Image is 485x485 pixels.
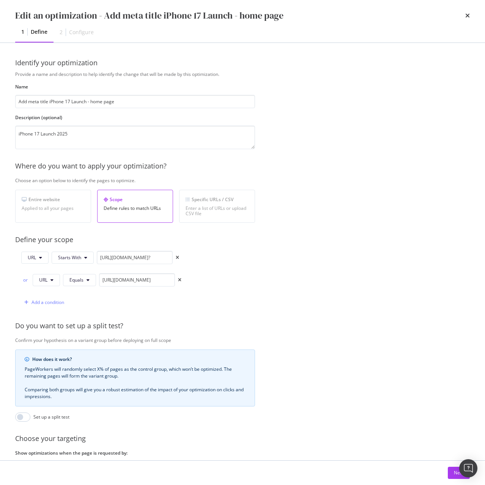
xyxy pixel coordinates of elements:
[15,83,255,90] label: Name
[178,278,181,282] div: times
[63,274,96,286] button: Equals
[15,350,255,406] div: info banner
[15,95,255,108] input: Enter an optimization name to easily find it back
[15,126,255,149] textarea: iPhone 17 Launch 2025
[459,459,477,477] div: Open Intercom Messenger
[25,366,246,400] div: PageWorkers will randomly select X% of pages as the control group, which won’t be optimized. The ...
[15,114,255,121] label: Description (optional)
[465,9,470,22] div: times
[454,469,464,476] div: Next
[186,206,249,216] div: Enter a list of URLs or upload CSV file
[15,450,255,456] label: Show optimizations when the page is requested by:
[33,274,60,286] button: URL
[21,252,49,264] button: URL
[69,28,94,36] div: Configure
[186,196,249,203] div: Specific URLs / CSV
[39,277,47,283] span: URL
[22,206,85,211] div: Applied to all your pages
[15,9,283,22] div: Edit an optimization - Add meta title iPhone 17 Launch - home page
[176,255,179,260] div: times
[21,277,30,283] div: or
[21,28,24,36] div: 1
[60,28,63,36] div: 2
[104,206,167,211] div: Define rules to match URLs
[69,277,83,283] span: Equals
[58,254,81,261] span: Starts With
[31,28,47,36] div: Define
[33,414,69,420] div: Set up a split test
[15,58,470,68] div: Identify your optimization
[104,196,167,203] div: Scope
[448,467,470,479] button: Next
[28,254,36,261] span: URL
[22,196,85,203] div: Entire website
[31,299,64,305] div: Add a condition
[52,252,94,264] button: Starts With
[32,356,246,363] div: How does it work?
[21,296,64,309] button: Add a condition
